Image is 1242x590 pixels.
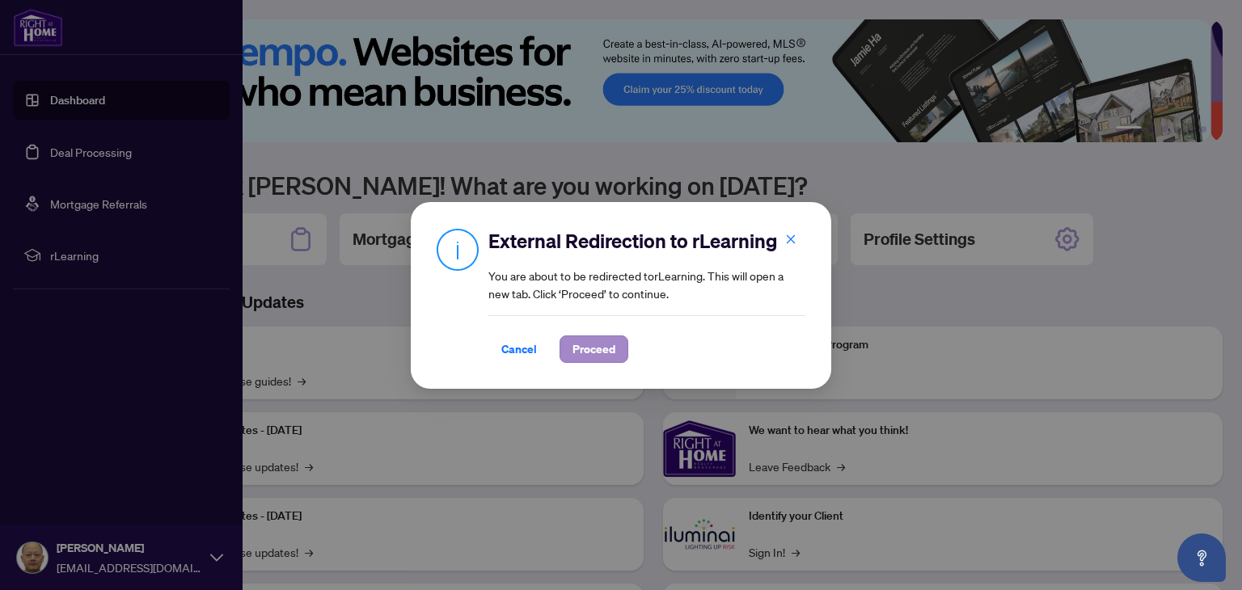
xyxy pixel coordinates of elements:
span: Proceed [572,336,615,362]
span: Cancel [501,336,537,362]
img: Info Icon [437,228,479,271]
button: Proceed [560,335,628,363]
button: Open asap [1177,533,1226,582]
span: close [785,234,796,245]
div: You are about to be redirected to rLearning . This will open a new tab. Click ‘Proceed’ to continue. [488,228,805,363]
h2: External Redirection to rLearning [488,228,805,254]
button: Cancel [488,335,550,363]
